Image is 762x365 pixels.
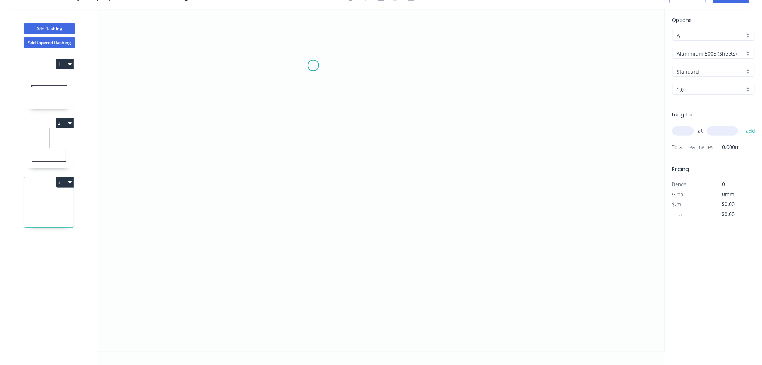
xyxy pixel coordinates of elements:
[714,142,740,152] span: 0.000m
[24,23,75,34] button: Add flashing
[677,32,744,39] input: Price level
[672,201,681,208] span: $/m
[56,59,74,69] button: 1
[672,191,683,198] span: Girth
[672,166,689,173] span: Pricing
[672,181,687,188] span: Bends
[677,68,744,75] input: Colour
[677,50,744,57] input: Material
[56,118,74,128] button: 2
[97,9,665,352] svg: 0
[722,191,735,198] span: 0mm
[677,86,744,93] input: Thickness
[56,177,74,188] button: 3
[672,211,683,218] span: Total
[672,142,714,152] span: Total lineal metres
[742,125,759,137] button: add
[672,111,693,118] span: Lengths
[698,126,703,136] span: at
[722,181,725,188] span: 0
[24,37,75,48] button: Add tapered flashing
[672,17,692,24] span: Options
